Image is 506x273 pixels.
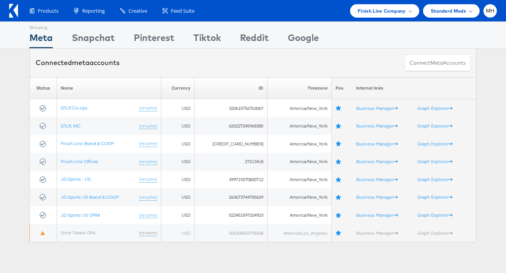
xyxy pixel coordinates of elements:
[194,171,267,189] td: 399719270800712
[194,99,267,117] td: 320615756763067
[139,123,157,129] a: (rename)
[128,7,147,15] span: Creative
[161,135,194,153] td: USD
[417,177,452,182] a: Graph Explorer
[72,58,89,67] span: meta
[139,212,157,219] a: (rename)
[134,31,174,48] div: Pinterest
[267,224,332,242] td: America/Los_Angeles
[61,141,114,146] a: Finish Line Brand & COOP
[240,31,269,48] div: Reddit
[193,31,221,48] div: Tiktok
[267,77,332,99] th: Timezone
[139,141,157,147] a: (rename)
[267,206,332,224] td: America/New_York
[72,31,115,48] div: Snapchat
[417,105,452,111] a: Graph Explorer
[430,59,443,67] span: meta
[139,194,157,201] a: (rename)
[194,224,267,242] td: 506338553796508
[161,206,194,224] td: USD
[161,188,194,206] td: USD
[29,31,53,48] div: Meta
[61,105,88,111] a: DTLR Co-ops
[267,135,332,153] td: America/New_York
[161,171,194,189] td: USD
[356,177,398,182] a: Business Manager
[139,105,157,111] a: (rename)
[405,54,470,72] button: ConnectmetaAccounts
[417,141,452,147] a: Graph Explorer
[194,135,267,153] td: [CREDIT_CARD_NUMBER]
[161,224,194,242] td: USD
[267,171,332,189] td: America/New_York
[38,7,58,15] span: Products
[267,153,332,171] td: America/New_York
[486,8,495,13] span: MH
[356,212,398,218] a: Business Manager
[61,212,100,218] a: JD Sports US OMNI
[161,117,194,135] td: USD
[267,99,332,117] td: America/New_York
[431,7,466,15] span: Standard Mode
[161,153,194,171] td: USD
[356,123,398,129] a: Business Manager
[57,77,161,99] th: Name
[356,230,398,236] a: Business Manager
[29,22,53,31] div: Showing
[61,123,81,129] a: DTLR, INC
[356,194,398,200] a: Business Manager
[358,7,406,15] span: Finish Line Company
[417,194,452,200] a: Graph Explorer
[417,159,452,164] a: Graph Explorer
[267,117,332,135] td: America/New_York
[288,31,319,48] div: Google
[194,77,267,99] th: ID
[194,117,267,135] td: 620227245968385
[30,77,57,99] th: Status
[61,176,91,182] a: JD Sports - US
[61,159,98,164] a: Finish Line Official
[171,7,195,15] span: Feed Suite
[139,159,157,165] a: (rename)
[267,188,332,206] td: America/New_York
[139,176,157,183] a: (rename)
[61,230,95,235] a: Shoe Palace DPA
[417,230,452,236] a: Graph Explorer
[161,77,194,99] th: Currency
[61,194,119,200] a: JD Sports US Brand & COOP
[356,105,398,111] a: Business Manager
[194,188,267,206] td: 263673744705629
[194,206,267,224] td: 522451597324923
[194,153,267,171] td: 27213418
[417,123,452,129] a: Graph Explorer
[356,159,398,164] a: Business Manager
[417,212,452,218] a: Graph Explorer
[161,99,194,117] td: USD
[356,141,398,147] a: Business Manager
[82,7,105,15] span: Reporting
[139,230,157,236] a: (rename)
[36,58,120,68] div: Connected accounts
